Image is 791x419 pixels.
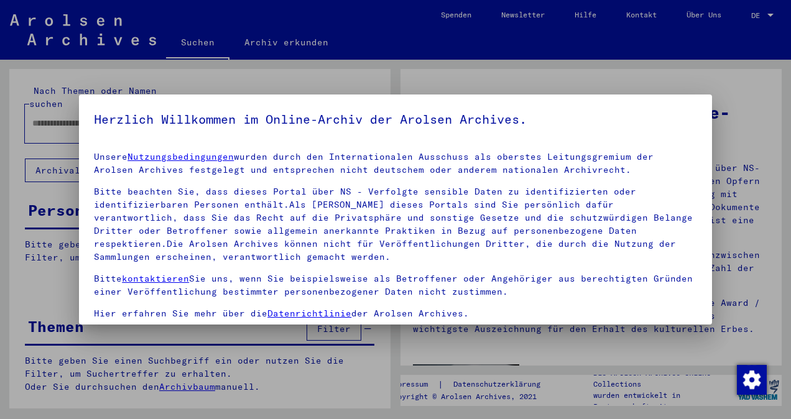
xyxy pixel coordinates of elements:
[94,150,697,177] p: Unsere wurden durch den Internationalen Ausschuss als oberstes Leitungsgremium der Arolsen Archiv...
[94,272,697,298] p: Bitte Sie uns, wenn Sie beispielsweise als Betroffener oder Angehöriger aus berechtigten Gründen ...
[737,365,767,395] img: Zustimmung ändern
[94,109,697,129] h5: Herzlich Willkommen im Online-Archiv der Arolsen Archives.
[122,273,189,284] a: kontaktieren
[267,308,351,319] a: Datenrichtlinie
[94,307,697,320] p: Hier erfahren Sie mehr über die der Arolsen Archives.
[127,151,234,162] a: Nutzungsbedingungen
[94,185,697,264] p: Bitte beachten Sie, dass dieses Portal über NS - Verfolgte sensible Daten zu identifizierten oder...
